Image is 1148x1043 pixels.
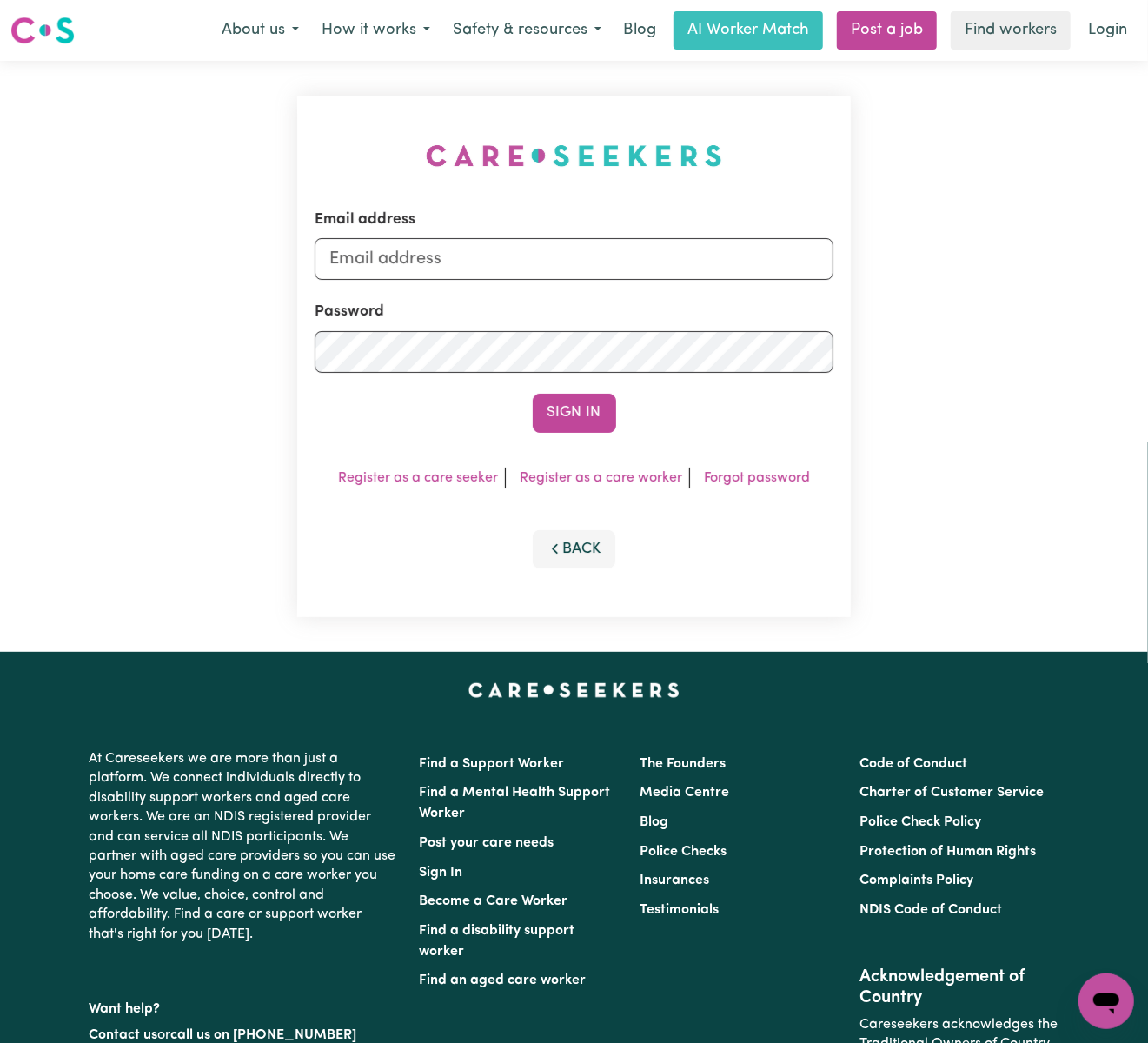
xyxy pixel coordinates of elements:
p: Want help? [90,993,399,1019]
button: Safety & resources [441,12,613,49]
button: Back [533,530,616,568]
a: Post your care needs [420,836,554,850]
a: Charter of Customer Service [859,786,1044,800]
a: Find a Mental Health Support Worker [420,786,611,820]
button: About us [210,12,310,49]
a: Careseekers logo [10,10,75,50]
a: Find workers [951,11,1071,50]
input: Email address [315,238,833,280]
a: Contact us [90,1028,158,1042]
button: How it works [310,12,441,49]
a: Login [1078,11,1138,50]
a: Find a Support Worker [420,757,565,771]
a: Find a disability support worker [420,924,575,959]
label: Password [315,301,384,323]
label: Email address [315,209,415,231]
a: Police Check Policy [859,815,981,829]
button: Sign In [533,394,616,432]
a: Insurances [640,874,709,887]
a: Sign In [420,866,463,880]
a: call us on [PHONE_NUMBER] [171,1028,357,1042]
a: Code of Conduct [859,757,967,771]
a: Forgot password [704,471,810,485]
a: Protection of Human Rights [859,845,1036,859]
a: The Founders [640,757,726,771]
iframe: Button to launch messaging window [1078,973,1134,1029]
a: Police Checks [640,845,727,859]
a: Blog [640,815,668,829]
a: Post a job [837,11,937,50]
a: Testimonials [640,903,719,917]
a: Register as a care seeker [338,471,498,485]
a: Become a Care Worker [420,894,568,908]
a: Complaints Policy [859,874,973,887]
a: AI Worker Match [674,11,823,50]
h2: Acknowledgement of Country [859,967,1058,1008]
a: Blog [613,11,667,50]
img: Careseekers logo [10,15,75,46]
a: NDIS Code of Conduct [859,903,1002,917]
a: Media Centre [640,786,729,800]
a: Register as a care worker [520,471,682,485]
a: Careseekers home page [468,683,680,697]
p: At Careseekers we are more than just a platform. We connect individuals directly to disability su... [90,742,399,951]
a: Find an aged care worker [420,973,587,987]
